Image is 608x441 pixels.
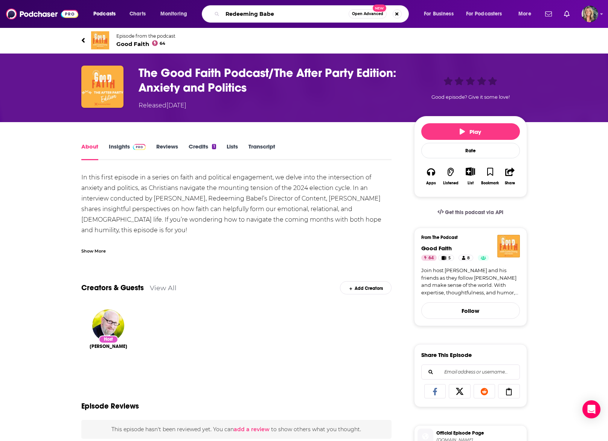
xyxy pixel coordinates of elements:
a: Join host [PERSON_NAME] and his friends as they follow [PERSON_NAME] and make sense of the world.... [421,267,520,296]
button: open menu [88,8,125,20]
div: Rate [421,143,520,158]
span: Good episode? Give it some love! [431,94,510,100]
button: open menu [155,8,197,20]
img: User Profile [582,6,598,22]
button: Follow [421,302,520,319]
div: Search followers [421,364,520,380]
button: add a review [234,425,270,433]
a: Show notifications dropdown [542,8,555,20]
a: Charts [125,8,150,20]
div: 1 [212,144,216,149]
div: Listened [443,181,459,185]
img: Podchaser Pro [133,144,146,150]
a: David French [90,343,127,349]
img: The Good Faith Podcast/The After Party Edition: Anxiety and Politics [81,66,123,108]
a: Show notifications dropdown [561,8,573,20]
span: This episode hasn't been reviewed yet. You can to show others what you thought. [111,426,361,433]
a: Get this podcast via API [431,203,510,222]
img: Good Faith [497,235,520,257]
span: Episode from the podcast [116,33,175,39]
div: Share [505,181,515,185]
input: Email address or username... [428,365,514,379]
div: Search podcasts, credits, & more... [209,5,416,23]
a: Share on X/Twitter [449,384,471,398]
a: Credits1 [189,143,216,160]
div: Show More ButtonList [460,162,480,190]
div: Add Creators [340,281,392,294]
button: Share [500,162,520,190]
input: Search podcasts, credits, & more... [222,8,349,20]
h3: Episode Reviews [81,401,139,411]
div: Apps [426,181,436,185]
span: For Podcasters [466,9,502,19]
div: Bookmark [481,181,499,185]
span: Get this podcast via API [445,209,503,216]
span: For Business [424,9,454,19]
div: Open Intercom Messenger [582,400,600,418]
img: David French [92,309,124,341]
a: Creators & Guests [81,283,144,292]
div: List [468,181,474,185]
a: InsightsPodchaser Pro [109,143,146,160]
div: In this first episode in a series on faith and political engagement, we delve into the intersecti... [81,172,392,362]
a: Share on Reddit [474,384,495,398]
a: 8 [459,255,473,261]
a: Share on Facebook [424,384,446,398]
button: Listened [441,162,460,190]
span: 8 [467,254,470,262]
span: Good Faith [116,40,175,47]
div: Released [DATE] [139,101,186,110]
a: 5 [438,255,454,261]
span: Logged in as lisa.beech [582,6,598,22]
a: 64 [421,255,437,261]
img: Good Faith [91,31,109,49]
button: Show More Button [463,167,478,176]
span: Monitoring [160,9,187,19]
button: Show profile menu [582,6,598,22]
button: Play [421,123,520,140]
h3: From The Podcast [421,235,514,240]
span: Podcasts [93,9,116,19]
h1: The Good Faith Podcast/The After Party Edition: Anxiety and Politics [139,66,402,95]
div: Host [99,335,118,343]
span: 5 [448,254,451,262]
a: Lists [227,143,238,160]
span: More [518,9,531,19]
span: New [373,5,386,12]
button: Open AdvancedNew [349,9,387,18]
span: Official Episode Page [436,430,524,436]
a: Transcript [248,143,275,160]
button: open menu [419,8,463,20]
button: Apps [421,162,441,190]
a: Reviews [156,143,178,160]
a: View All [150,284,177,292]
img: Podchaser - Follow, Share and Rate Podcasts [6,7,78,21]
span: Open Advanced [352,12,383,16]
span: Charts [130,9,146,19]
span: Play [460,128,481,135]
a: Good Faith [421,245,452,252]
button: open menu [513,8,541,20]
button: open menu [461,8,513,20]
a: Good FaithEpisode from the podcastGood Faith64 [81,31,527,49]
span: 64 [160,42,165,45]
a: About [81,143,98,160]
h3: Share This Episode [421,351,472,358]
a: Copy Link [498,384,520,398]
span: [PERSON_NAME] [90,343,127,349]
span: 64 [428,254,434,262]
button: Bookmark [480,162,500,190]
